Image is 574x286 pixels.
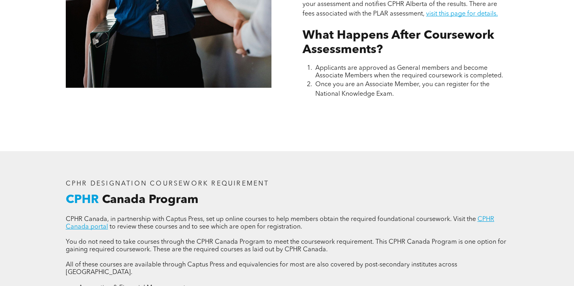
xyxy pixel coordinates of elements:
[110,224,302,230] span: to review these courses and to see which are open for registration.
[303,30,494,56] span: What Happens After Coursework Assessments?
[66,181,269,187] span: CPHR DESIGNATION COURSEWORK REQUIREMENT
[315,81,489,97] span: Once you are an Associate Member, you can register for the National Knowledge Exam.
[426,11,498,17] a: visit this page for details.
[102,194,199,206] span: Canada Program
[66,216,476,223] span: CPHR Canada, in partnership with Captus Press, set up online courses to help members obtain the r...
[66,239,506,253] span: You do not need to take courses through the CPHR Canada Program to meet the coursework requiremen...
[66,194,99,206] span: CPHR
[66,262,457,276] span: All of these courses are available through Captus Press and equivalencies for most are also cover...
[315,65,503,79] span: Applicants are approved as General members and become Associate Members when the required coursew...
